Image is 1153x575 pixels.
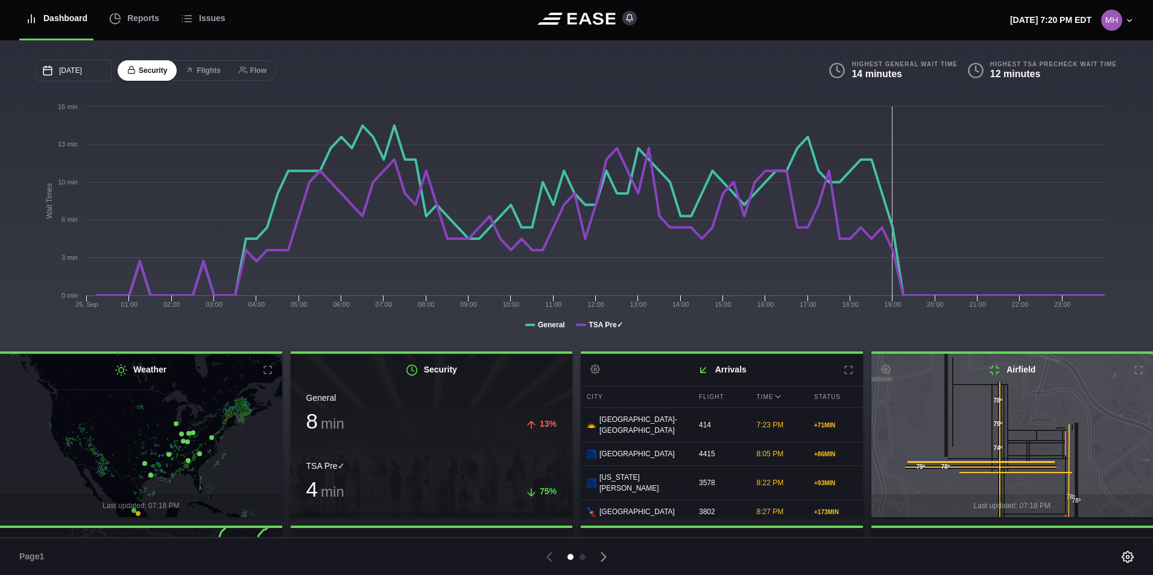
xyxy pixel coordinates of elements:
span: 13% [540,419,557,429]
b: 12 minutes [990,69,1041,79]
span: min [321,483,344,500]
div: TSA Pre✓ [306,460,557,473]
div: Last updated: 07:18 PM [291,512,573,535]
div: 3802 [693,500,748,523]
h3: 4 [306,479,344,500]
span: [US_STATE][PERSON_NAME] [599,472,684,494]
text: 15:00 [715,301,731,308]
input: mm/dd/yyyy [36,60,112,81]
span: 8:22 PM [757,479,784,487]
button: Security [118,60,177,81]
text: 04:00 [248,301,265,308]
span: 8:05 PM [757,450,784,458]
button: Flow [229,60,276,81]
text: 21:00 [969,301,986,308]
span: 75% [540,486,557,496]
span: [GEOGRAPHIC_DATA] [599,448,675,459]
text: 08:00 [418,301,435,308]
text: 18:00 [842,301,859,308]
span: Page 1 [19,550,49,563]
div: 3578 [693,471,748,494]
div: City [581,386,690,407]
text: 23:00 [1054,301,1071,308]
tspan: 25. Sep [75,301,98,308]
h2: Arrivals [581,354,863,386]
div: 414 [693,413,748,436]
div: + 93 MIN [814,479,857,488]
b: 14 minutes [851,69,902,79]
button: Flights [175,60,230,81]
span: [GEOGRAPHIC_DATA]-[GEOGRAPHIC_DATA] [599,414,684,436]
span: min [321,415,344,432]
tspan: 3 min [62,254,78,261]
div: + 71 MIN [814,421,857,430]
text: 06:00 [333,301,350,308]
div: + 173 MIN [814,507,857,517]
div: Status [808,386,863,407]
h2: Security [291,354,573,386]
tspan: TSA Pre✓ [589,321,622,329]
tspan: 13 min [58,140,78,148]
text: 03:00 [206,301,223,308]
text: 13:00 [630,301,647,308]
span: 8:27 PM [757,507,784,516]
b: Highest General Wait Time [851,60,957,68]
tspan: 6 min [62,216,78,223]
text: 11:00 [545,301,562,308]
text: 09:00 [460,301,477,308]
text: 07:00 [376,301,393,308]
h3: 8 [306,410,344,432]
text: 17:00 [800,301,817,308]
div: + 86 MIN [814,450,857,459]
tspan: Wait Times [45,183,54,219]
text: 16:00 [757,301,774,308]
text: 20:00 [927,301,944,308]
h2: Departures [581,528,863,560]
text: 01:00 [121,301,138,308]
tspan: 0 min [62,292,78,299]
text: 02:00 [163,301,180,308]
div: 4415 [693,442,748,465]
text: 05:00 [291,301,308,308]
p: [DATE] 7:20 PM EDT [1010,14,1091,27]
b: Highest TSA PreCheck Wait Time [990,60,1117,68]
img: 8d1564f89ae08c1c7851ff747965b28a [1101,10,1122,31]
text: 12:00 [587,301,604,308]
h2: Parking [291,528,573,560]
tspan: 16 min [58,103,78,110]
text: 14:00 [672,301,689,308]
text: 10:00 [503,301,520,308]
span: 7:23 PM [757,421,784,429]
text: 19:00 [885,301,902,308]
tspan: 10 min [58,178,78,186]
div: General [306,392,557,404]
span: [GEOGRAPHIC_DATA] [599,506,675,517]
tspan: General [538,321,565,329]
text: 22:00 [1012,301,1029,308]
div: Flight [693,386,748,407]
div: Time [751,386,806,407]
